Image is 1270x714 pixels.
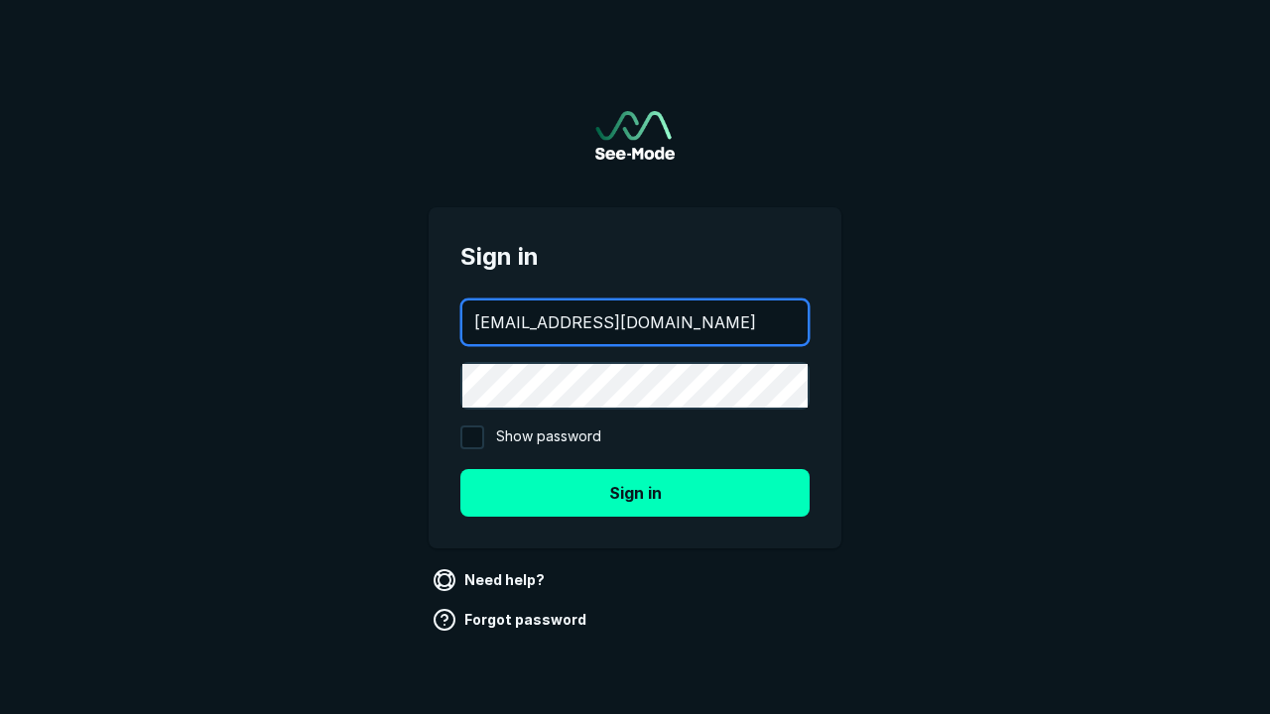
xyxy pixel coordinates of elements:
[496,425,601,449] span: Show password
[429,604,594,636] a: Forgot password
[462,300,808,344] input: your@email.com
[595,111,675,160] a: Go to sign in
[460,469,810,517] button: Sign in
[429,564,553,596] a: Need help?
[460,239,810,275] span: Sign in
[595,111,675,160] img: See-Mode Logo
